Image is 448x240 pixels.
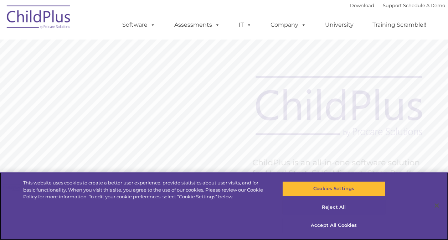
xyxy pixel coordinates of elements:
[115,18,163,32] a: Software
[167,18,227,32] a: Assessments
[383,2,402,8] a: Support
[282,218,385,233] button: Accept All Cookies
[23,179,269,200] div: This website uses cookies to create a better user experience, provide statistics about user visit...
[232,18,259,32] a: IT
[263,18,313,32] a: Company
[252,157,429,232] rs-layer: ChildPlus is an all-in-one software solution for Head Start, EHS, Migrant, State Pre-K, or other ...
[350,2,374,8] a: Download
[318,18,361,32] a: University
[282,200,385,215] button: Reject All
[429,198,444,213] button: Close
[350,2,445,8] font: |
[282,181,385,196] button: Cookies Settings
[3,0,74,36] img: ChildPlus by Procare Solutions
[365,18,433,32] a: Training Scramble!!
[403,2,445,8] a: Schedule A Demo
